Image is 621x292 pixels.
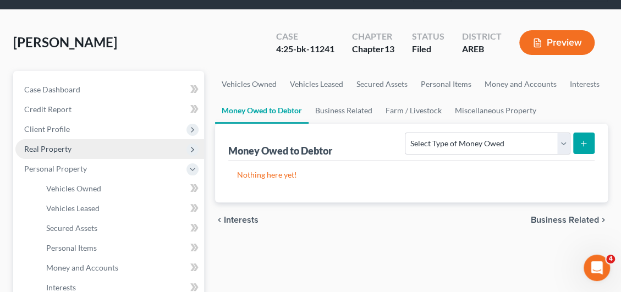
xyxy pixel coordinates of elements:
[46,184,101,193] span: Vehicles Owned
[352,43,394,56] div: Chapter
[24,124,70,134] span: Client Profile
[215,97,309,124] a: Money Owed to Debtor
[379,97,448,124] a: Farm / Livestock
[412,30,444,43] div: Status
[46,283,76,292] span: Interests
[37,179,204,199] a: Vehicles Owned
[215,216,224,224] i: chevron_left
[46,243,97,252] span: Personal Items
[384,43,394,54] span: 13
[237,169,586,180] p: Nothing here yet!
[283,71,350,97] a: Vehicles Leased
[24,104,72,114] span: Credit Report
[519,30,595,55] button: Preview
[37,218,204,238] a: Secured Assets
[24,144,72,153] span: Real Property
[24,164,87,173] span: Personal Property
[448,97,543,124] a: Miscellaneous Property
[276,30,334,43] div: Case
[309,97,379,124] a: Business Related
[462,30,502,43] div: District
[276,43,334,56] div: 4:25-bk-11241
[46,203,100,213] span: Vehicles Leased
[228,144,334,157] div: Money Owed to Debtor
[414,71,478,97] a: Personal Items
[215,216,259,224] button: chevron_left Interests
[352,30,394,43] div: Chapter
[606,255,615,263] span: 4
[37,199,204,218] a: Vehicles Leased
[215,71,283,97] a: Vehicles Owned
[478,71,563,97] a: Money and Accounts
[46,223,97,233] span: Secured Assets
[531,216,599,224] span: Business Related
[350,71,414,97] a: Secured Assets
[46,263,118,272] span: Money and Accounts
[15,100,204,119] a: Credit Report
[563,71,606,97] a: Interests
[37,238,204,258] a: Personal Items
[37,258,204,278] a: Money and Accounts
[584,255,610,281] iframe: Intercom live chat
[412,43,444,56] div: Filed
[24,85,80,94] span: Case Dashboard
[462,43,502,56] div: AREB
[224,216,259,224] span: Interests
[13,34,117,50] span: [PERSON_NAME]
[531,216,608,224] button: Business Related chevron_right
[15,80,204,100] a: Case Dashboard
[599,216,608,224] i: chevron_right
